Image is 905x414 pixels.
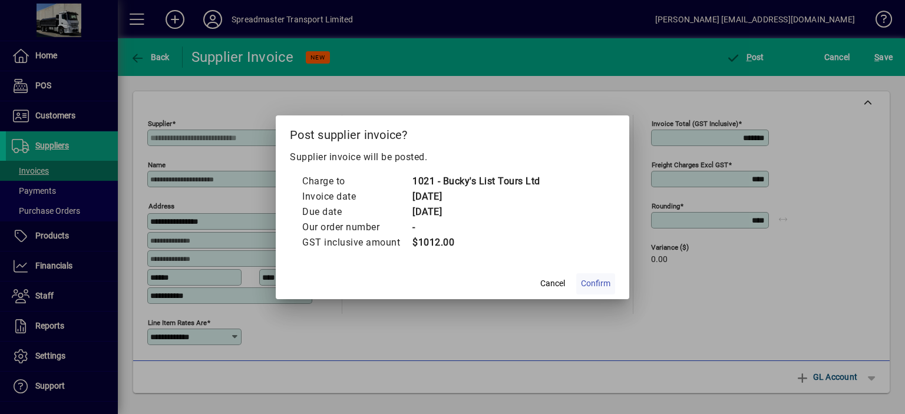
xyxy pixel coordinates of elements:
td: 1021 - Bucky's List Tours Ltd [412,174,540,189]
td: GST inclusive amount [302,235,412,250]
td: [DATE] [412,204,540,220]
td: Charge to [302,174,412,189]
p: Supplier invoice will be posted. [290,150,615,164]
span: Confirm [581,277,610,290]
td: [DATE] [412,189,540,204]
td: Due date [302,204,412,220]
button: Cancel [534,273,572,294]
td: Invoice date [302,189,412,204]
td: - [412,220,540,235]
span: Cancel [540,277,565,290]
button: Confirm [576,273,615,294]
td: $1012.00 [412,235,540,250]
td: Our order number [302,220,412,235]
h2: Post supplier invoice? [276,115,629,150]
